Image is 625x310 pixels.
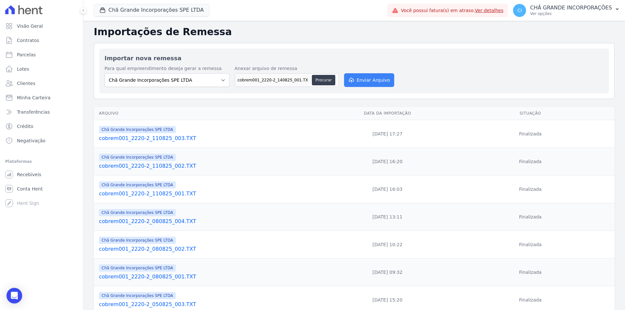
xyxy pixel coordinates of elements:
[446,203,615,231] td: Finalizada
[99,292,176,299] span: Chã Grande Incorporações SPE LTDA
[446,107,615,120] th: Situação
[446,231,615,259] td: Finalizada
[17,109,50,115] span: Transferências
[329,148,446,176] td: [DATE] 16:20
[475,8,504,13] a: Ver detalhes
[312,75,335,85] button: Procurar
[3,120,80,133] a: Crédito
[17,94,50,101] span: Minha Carteira
[329,203,446,231] td: [DATE] 13:11
[329,107,446,120] th: Data da Importação
[94,26,615,38] h2: Importações de Remessa
[99,126,176,133] span: Chã Grande Incorporações SPE LTDA
[3,182,80,195] a: Conta Hent
[3,48,80,61] a: Parcelas
[3,63,80,76] a: Lotes
[94,4,209,16] button: Chã Grande Incorporações SPE LTDA
[94,107,329,120] th: Arquivo
[329,176,446,203] td: [DATE] 16:03
[99,301,326,308] a: cobrem001_2220-2_050825_003.TXT
[17,23,43,29] span: Visão Geral
[508,1,625,20] button: CI CHÃ GRANDE INCORPORAÇÕES Ver opções
[17,137,46,144] span: Negativação
[17,37,39,44] span: Contratos
[99,190,326,198] a: cobrem001_2220-2_110825_001.TXT
[530,11,612,16] p: Ver opções
[17,186,43,192] span: Conta Hent
[104,65,229,72] label: Para qual empreendimento deseja gerar a remessa
[329,231,446,259] td: [DATE] 10:22
[329,120,446,148] td: [DATE] 17:27
[5,158,78,165] div: Plataformas
[3,34,80,47] a: Contratos
[17,80,35,87] span: Clientes
[344,73,394,87] button: Enviar Arquivo
[99,273,326,281] a: cobrem001_2220-2_080825_001.TXT
[17,171,41,178] span: Recebíveis
[17,123,34,130] span: Crédito
[3,20,80,33] a: Visão Geral
[99,134,326,142] a: cobrem001_2220-2_110825_003.TXT
[3,77,80,90] a: Clientes
[17,66,29,72] span: Lotes
[3,134,80,147] a: Negativação
[99,264,176,272] span: Chã Grande Incorporações SPE LTDA
[446,259,615,286] td: Finalizada
[3,91,80,104] a: Minha Carteira
[446,148,615,176] td: Finalizada
[99,218,326,225] a: cobrem001_2220-2_080825_004.TXT
[17,51,36,58] span: Parcelas
[446,120,615,148] td: Finalizada
[446,176,615,203] td: Finalizada
[3,168,80,181] a: Recebíveis
[99,245,326,253] a: cobrem001_2220-2_080825_002.TXT
[99,237,176,244] span: Chã Grande Incorporações SPE LTDA
[401,7,504,14] span: Você possui fatura(s) em atraso.
[104,54,604,63] h2: Importar nova remessa
[518,8,522,13] span: CI
[99,209,176,216] span: Chã Grande Incorporações SPE LTDA
[7,288,22,303] div: Open Intercom Messenger
[99,162,326,170] a: cobrem001_2220-2_110825_002.TXT
[99,181,176,189] span: Chã Grande Incorporações SPE LTDA
[99,154,176,161] span: Chã Grande Incorporações SPE LTDA
[3,106,80,119] a: Transferências
[530,5,612,11] p: CHÃ GRANDE INCORPORAÇÕES
[235,65,339,72] label: Anexar arquivo de remessa
[329,259,446,286] td: [DATE] 09:32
